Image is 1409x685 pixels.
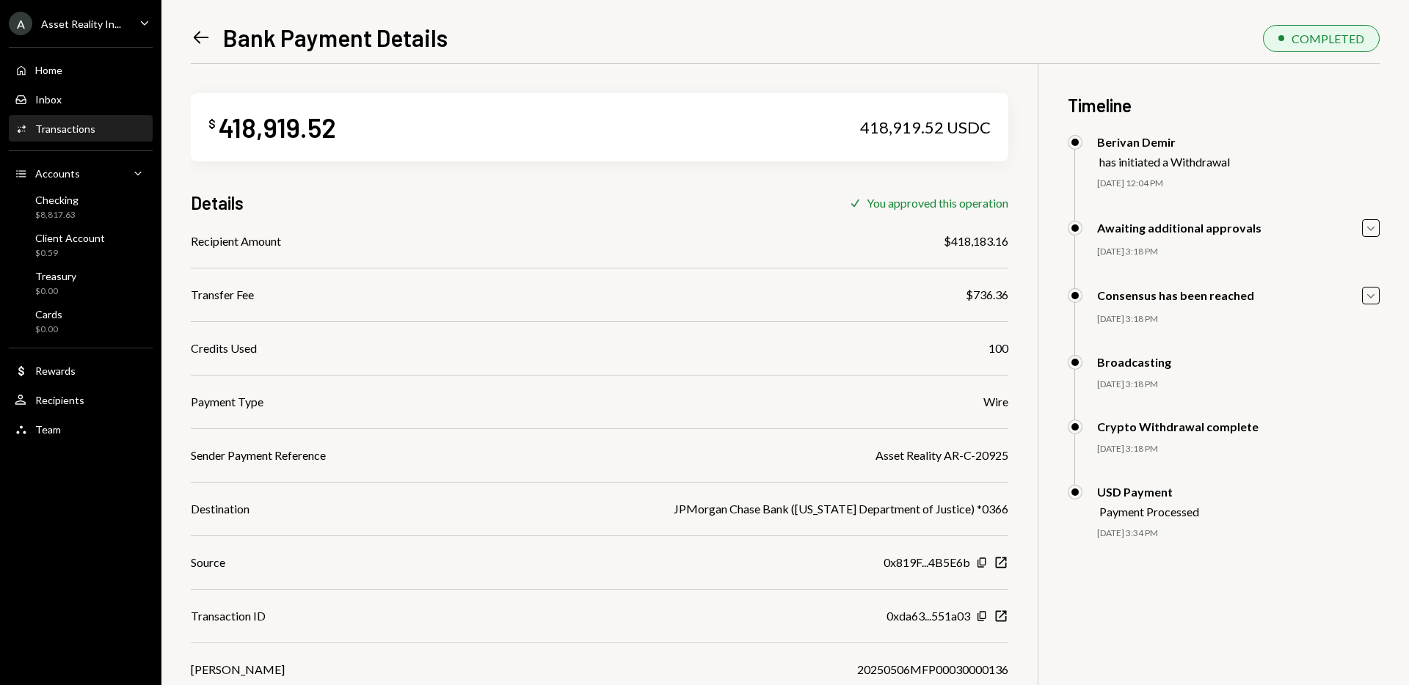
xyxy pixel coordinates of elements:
div: Crypto Withdrawal complete [1097,420,1259,433]
div: Destination [191,500,250,518]
div: Treasury [35,270,76,282]
a: Treasury$0.00 [9,265,153,301]
a: Checking$8,817.63 [9,189,153,224]
div: $8,817.63 [35,209,79,221]
div: 20250506MFP00030000136 [857,661,1008,678]
div: Sender Payment Reference [191,447,326,464]
div: Cards [35,308,62,320]
div: $ [208,117,216,131]
div: Transactions [35,122,95,135]
a: Recipients [9,387,153,413]
h3: Details [191,191,244,215]
div: Home [35,64,62,76]
a: Client Account$0.59 [9,227,153,263]
div: [DATE] 3:18 PM [1097,378,1380,391]
div: Berivan Demir [1097,135,1230,149]
div: Team [35,423,61,436]
div: $0.00 [35,323,62,336]
div: $0.59 [35,247,105,260]
a: Inbox [9,86,153,112]
div: 100 [989,340,1008,357]
div: USD Payment [1097,485,1199,499]
a: Cards$0.00 [9,304,153,339]
div: $736.36 [966,286,1008,304]
a: Accounts [9,160,153,186]
div: Payment Processed [1099,505,1199,519]
div: Transfer Fee [191,286,254,304]
h3: Timeline [1068,93,1380,117]
div: Awaiting additional approvals [1097,221,1261,235]
div: [DATE] 12:04 PM [1097,177,1380,190]
a: Rewards [9,357,153,384]
div: JPMorgan Chase Bank ([US_STATE] Department of Justice) *0366 [674,500,1008,518]
div: Asset Reality AR-C-20925 [875,447,1008,464]
div: Recipient Amount [191,232,281,250]
h1: Bank Payment Details [223,23,448,52]
div: You approved this operation [867,196,1008,210]
div: Asset Reality In... [41,18,121,30]
div: 0x819F...4B5E6b [884,554,970,571]
div: 418,919.52 USDC [860,117,991,138]
div: A [9,12,32,35]
a: Team [9,416,153,442]
div: Credits Used [191,340,257,357]
div: Consensus has been reached [1097,288,1254,302]
div: [DATE] 3:18 PM [1097,443,1380,455]
div: 418,919.52 [219,111,336,144]
div: COMPLETED [1292,32,1364,45]
div: Client Account [35,232,105,244]
div: Checking [35,194,79,206]
div: $0.00 [35,285,76,298]
div: [DATE] 3:18 PM [1097,246,1380,258]
a: Transactions [9,115,153,142]
div: [DATE] 3:34 PM [1097,527,1380,540]
div: Payment Type [191,393,263,411]
div: [DATE] 3:18 PM [1097,313,1380,326]
a: Home [9,56,153,83]
div: Inbox [35,93,62,106]
div: has initiated a Withdrawal [1099,155,1230,169]
div: Accounts [35,167,80,180]
div: Wire [983,393,1008,411]
div: Rewards [35,365,76,377]
div: $418,183.16 [944,232,1008,250]
div: 0xda63...551a03 [886,607,970,625]
div: Recipients [35,394,84,406]
div: Transaction ID [191,607,266,625]
div: [PERSON_NAME] [191,661,285,678]
div: Broadcasting [1097,355,1171,369]
div: Source [191,554,225,571]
